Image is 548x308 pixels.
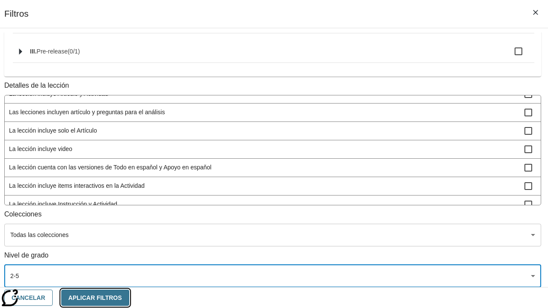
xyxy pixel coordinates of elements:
[4,210,541,219] p: Colecciones
[9,126,524,135] span: La lección incluye solo el Artículo
[4,290,53,306] button: Cancelar
[30,48,37,55] span: III.
[9,163,524,172] span: La lección cuenta con las versiones de Todo en espaňol y Apoyo en espaňol
[4,251,541,261] p: Nivel de grado
[5,159,541,177] div: La lección cuenta con las versiones de Todo en espaňol y Apoyo en espaňol
[68,48,80,55] span: 0 estándares seleccionados/1 estándares en grupo
[9,181,524,190] span: La lección incluye items interactivos en la Actividad
[4,81,541,91] p: Detalles de la lección
[4,9,29,28] h1: Filtros
[37,48,68,55] span: Pre-release
[5,195,541,214] div: La lección incluye Instrucción y Actividad
[9,200,524,209] span: La lección incluye Instrucción y Actividad
[4,265,541,287] div: Seleccione los Grados
[9,108,524,117] span: Las lecciones incluyen artículo y preguntas para el análisis
[5,177,541,195] div: La lección incluye items interactivos en la Actividad
[5,122,541,140] div: La lección incluye solo el Artículo
[4,224,541,246] div: Seleccione una Colección
[5,104,541,122] div: Las lecciones incluyen artículo y preguntas para el análisis
[61,290,129,306] button: Aplicar Filtros
[9,145,524,154] span: La lección incluye video
[4,95,541,205] ul: Detalles de la lección
[527,3,545,21] button: Cerrar los filtros del Menú lateral
[5,140,541,159] div: La lección incluye video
